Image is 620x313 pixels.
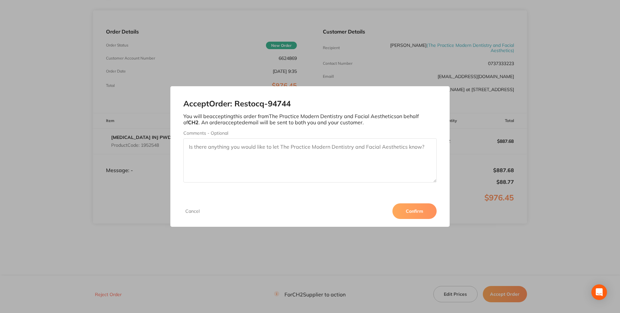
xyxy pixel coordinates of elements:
b: CH2 [188,119,199,126]
button: Confirm [392,203,437,219]
h2: Accept Order: Restocq- 94744 [183,99,436,108]
div: Open Intercom Messenger [591,284,607,300]
p: You will be accepting this order from The Practice Modern Dentistry and Facial Aesthetics on beha... [183,113,436,125]
label: Comments - Optional [183,130,436,136]
button: Cancel [183,208,202,214]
